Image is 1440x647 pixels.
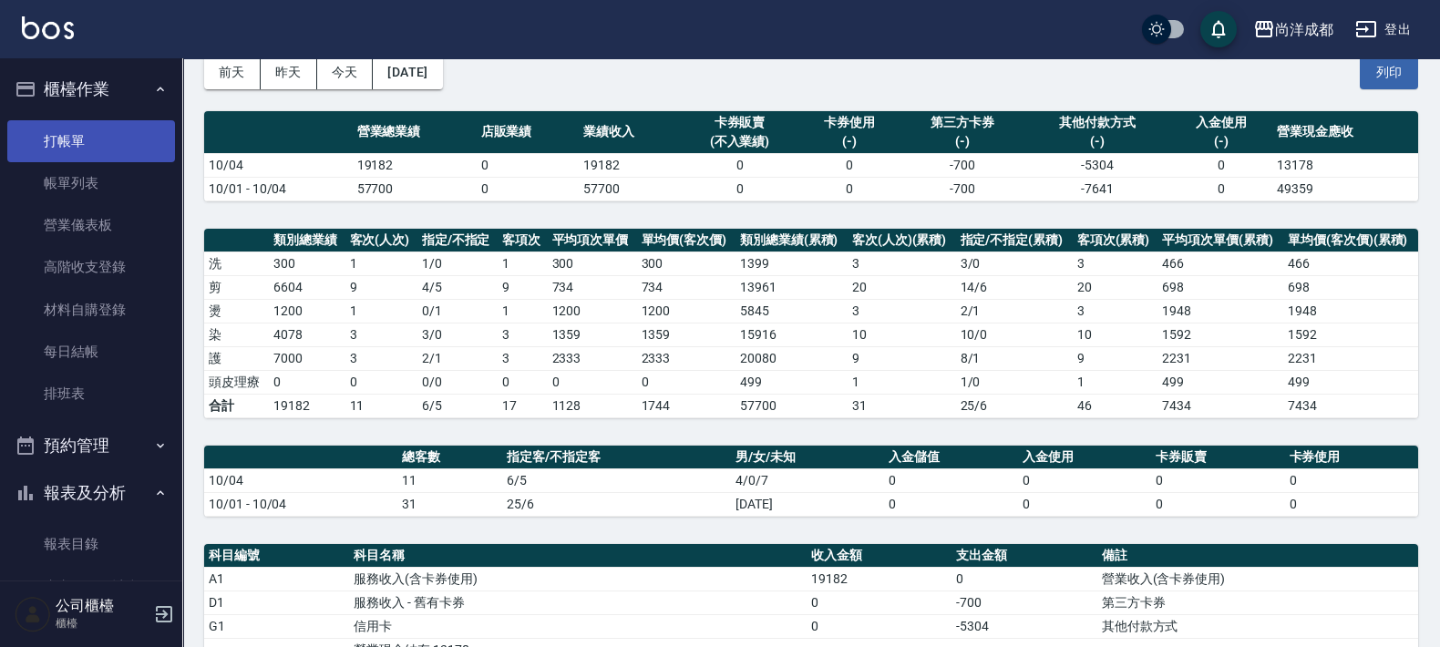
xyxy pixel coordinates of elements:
[548,394,637,417] td: 1128
[477,111,579,154] th: 店販業績
[345,252,417,275] td: 1
[1018,468,1151,492] td: 0
[807,567,951,591] td: 19182
[204,177,353,200] td: 10/01 - 10/04
[345,299,417,323] td: 1
[7,289,175,331] a: 材料自購登錄
[56,597,149,615] h5: 公司櫃檯
[1097,591,1418,614] td: 第三方卡券
[735,229,848,252] th: 類別總業績(累積)
[7,120,175,162] a: 打帳單
[637,370,735,394] td: 0
[1283,252,1418,275] td: 466
[417,252,499,275] td: 1 / 0
[956,323,1073,346] td: 10 / 0
[1073,229,1158,252] th: 客項次(累積)
[884,492,1017,516] td: 0
[798,153,900,177] td: 0
[1170,177,1272,200] td: 0
[1073,275,1158,299] td: 20
[345,394,417,417] td: 11
[1175,132,1268,151] div: (-)
[397,468,502,492] td: 11
[498,229,547,252] th: 客項次
[1024,153,1170,177] td: -5304
[735,275,848,299] td: 13961
[1018,492,1151,516] td: 0
[848,323,956,346] td: 10
[15,596,51,632] img: Person
[1285,492,1418,516] td: 0
[417,229,499,252] th: 指定/不指定
[807,591,951,614] td: 0
[637,229,735,252] th: 單均價(客次價)
[417,323,499,346] td: 3 / 0
[204,468,397,492] td: 10/04
[345,370,417,394] td: 0
[204,346,269,370] td: 護
[905,113,1020,132] div: 第三方卡券
[204,394,269,417] td: 合計
[7,523,175,565] a: 報表目錄
[1097,614,1418,638] td: 其他付款方式
[22,16,74,39] img: Logo
[7,66,175,113] button: 櫃檯作業
[345,229,417,252] th: 客次(人次)
[637,275,735,299] td: 734
[1151,492,1284,516] td: 0
[735,346,848,370] td: 20080
[373,56,442,89] button: [DATE]
[1283,299,1418,323] td: 1948
[807,544,951,568] th: 收入金額
[548,323,637,346] td: 1359
[204,544,349,568] th: 科目編號
[7,162,175,204] a: 帳單列表
[731,492,884,516] td: [DATE]
[848,394,956,417] td: 31
[7,331,175,373] a: 每日結帳
[637,323,735,346] td: 1359
[345,275,417,299] td: 9
[1029,113,1166,132] div: 其他付款方式
[261,56,317,89] button: 昨天
[681,177,798,200] td: 0
[1285,468,1418,492] td: 0
[579,153,681,177] td: 19182
[417,346,499,370] td: 2 / 1
[269,394,345,417] td: 19182
[204,56,261,89] button: 前天
[735,252,848,275] td: 1399
[900,177,1024,200] td: -700
[548,229,637,252] th: 平均項次單價
[681,153,798,177] td: 0
[731,468,884,492] td: 4/0/7
[204,567,349,591] td: A1
[1157,370,1283,394] td: 499
[477,177,579,200] td: 0
[956,370,1073,394] td: 1 / 0
[1018,446,1151,469] th: 入金使用
[956,346,1073,370] td: 8 / 1
[735,394,848,417] td: 57700
[7,373,175,415] a: 排班表
[204,370,269,394] td: 頭皮理療
[1073,370,1158,394] td: 1
[1283,275,1418,299] td: 698
[353,153,477,177] td: 19182
[884,446,1017,469] th: 入金儲值
[1024,177,1170,200] td: -7641
[269,299,345,323] td: 1200
[7,204,175,246] a: 營業儀表板
[349,567,807,591] td: 服務收入(含卡券使用)
[956,229,1073,252] th: 指定/不指定(累積)
[1275,18,1333,41] div: 尚洋成都
[7,566,175,608] a: 店家區間累計表
[502,492,731,516] td: 25/6
[1285,446,1418,469] th: 卡券使用
[498,394,547,417] td: 17
[637,394,735,417] td: 1744
[1157,394,1283,417] td: 7434
[417,275,499,299] td: 4 / 5
[579,177,681,200] td: 57700
[204,252,269,275] td: 洗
